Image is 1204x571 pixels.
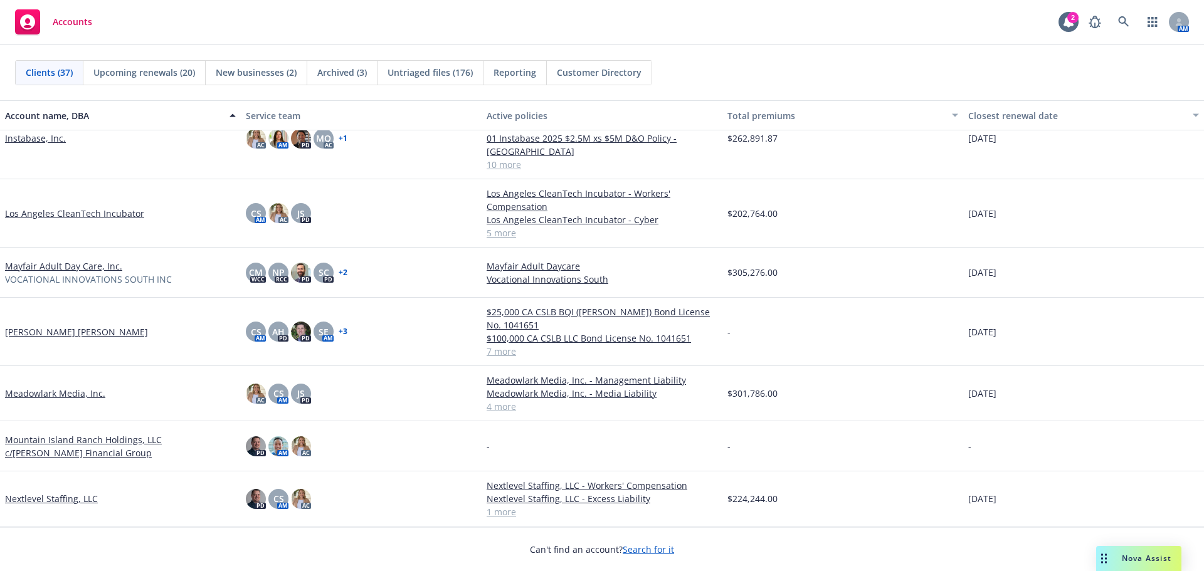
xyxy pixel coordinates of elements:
img: photo [291,128,311,149]
a: Accounts [10,4,97,39]
span: CS [251,325,261,338]
span: CS [273,492,284,505]
a: 7 more [487,345,717,358]
span: Upcoming renewals (20) [93,66,195,79]
a: 5 more [487,226,717,239]
span: [DATE] [968,387,996,400]
button: Nova Assist [1096,546,1181,571]
span: [DATE] [968,266,996,279]
span: CS [251,207,261,220]
img: photo [268,203,288,223]
span: [DATE] [968,325,996,338]
a: 01 Instabase 2025 $2.5M xs $5M D&O Policy - [GEOGRAPHIC_DATA] [487,132,717,158]
a: Search [1111,9,1136,34]
a: Mayfair Adult Daycare [487,259,717,273]
a: Mayfair Adult Day Care, Inc. [5,259,122,273]
span: Clients (37) [26,66,73,79]
span: [DATE] [968,132,996,145]
span: VOCATIONAL INNOVATIONS SOUTH INC [5,273,172,286]
span: Untriaged files (176) [388,66,473,79]
span: $224,244.00 [727,492,778,505]
a: Instabase, Inc. [5,132,66,145]
span: [DATE] [968,492,996,505]
div: Service team [246,109,477,122]
span: Reporting [494,66,536,79]
a: Los Angeles CleanTech Incubator - Cyber [487,213,717,226]
span: Can't find an account? [530,543,674,556]
a: + 1 [339,135,347,142]
img: photo [291,263,311,283]
span: - [968,439,971,453]
a: Los Angeles CleanTech Incubator - Workers' Compensation [487,187,717,213]
span: $262,891.87 [727,132,778,145]
span: Archived (3) [317,66,367,79]
span: AH [272,325,285,338]
a: Nextlevel Staffing, LLC [5,492,98,505]
button: Active policies [482,100,722,130]
span: $301,786.00 [727,387,778,400]
a: Vocational Innovations South [487,273,717,286]
div: 2 [1067,12,1079,23]
span: JS [297,387,305,400]
img: photo [246,489,266,509]
img: photo [291,489,311,509]
img: photo [291,322,311,342]
span: MQ [316,132,331,145]
a: Meadowlark Media, Inc. [5,387,105,400]
span: NP [272,266,285,279]
span: Customer Directory [557,66,642,79]
span: - [727,325,731,338]
a: $100,000 CA CSLB LLC Bond License No. 1041651 [487,332,717,345]
button: Closest renewal date [963,100,1204,130]
span: JS [297,207,305,220]
div: Total premiums [727,109,944,122]
div: Active policies [487,109,717,122]
a: Report a Bug [1082,9,1107,34]
a: 4 more [487,400,717,413]
span: CS [273,387,284,400]
span: SC [319,266,329,279]
a: Mountain Island Ranch Holdings, LLC c/[PERSON_NAME] Financial Group [5,433,236,459]
span: Accounts [53,17,92,27]
button: Total premiums [722,100,963,130]
img: photo [246,384,266,404]
span: [DATE] [968,207,996,220]
span: $202,764.00 [727,207,778,220]
span: New businesses (2) [216,66,297,79]
span: Nova Assist [1122,553,1171,563]
a: [PERSON_NAME] [PERSON_NAME] [5,325,148,338]
a: Search for it [623,543,674,555]
img: photo [246,128,266,149]
div: Account name, DBA [5,109,222,122]
a: 10 more [487,158,717,171]
div: Closest renewal date [968,109,1185,122]
a: Switch app [1140,9,1165,34]
span: - [727,439,731,453]
a: Nextlevel Staffing, LLC - Workers' Compensation [487,479,717,492]
a: $25,000 CA CSLB BQI ([PERSON_NAME]) Bond License No. 1041651 [487,305,717,332]
img: photo [268,436,288,456]
a: Meadowlark Media, Inc. - Media Liability [487,387,717,400]
a: 1 more [487,505,717,518]
a: Los Angeles CleanTech Incubator [5,207,144,220]
a: + 2 [339,269,347,276]
span: $305,276.00 [727,266,778,279]
span: - [487,439,490,453]
a: + 3 [339,328,347,335]
img: photo [291,436,311,456]
button: Service team [241,100,482,130]
span: SE [319,325,329,338]
img: photo [246,436,266,456]
div: Drag to move [1096,546,1112,571]
img: photo [268,128,288,149]
span: CM [249,266,263,279]
a: Meadowlark Media, Inc. - Management Liability [487,374,717,387]
a: Nextlevel Staffing, LLC - Excess Liability [487,492,717,505]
